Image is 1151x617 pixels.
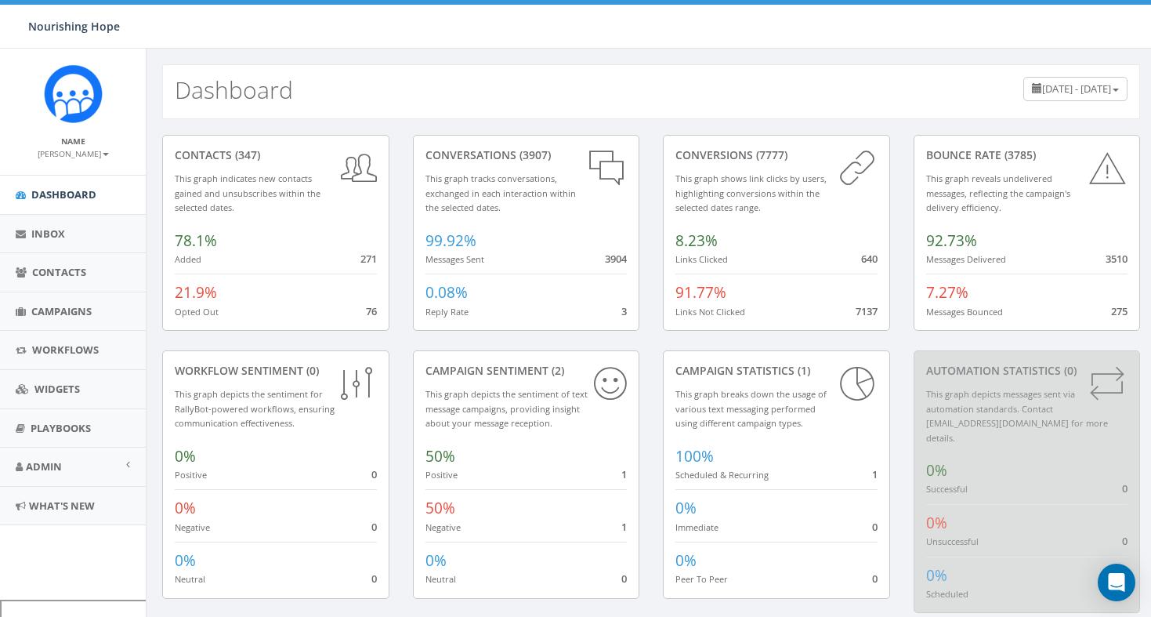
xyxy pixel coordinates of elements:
span: 50% [425,498,455,518]
small: [PERSON_NAME] [38,148,109,159]
div: Bounce Rate [926,147,1128,163]
small: Negative [175,521,210,533]
span: 0% [675,498,697,518]
span: 0% [175,550,196,571]
span: Contacts [32,265,86,279]
span: 0 [1122,481,1127,495]
small: Links Not Clicked [675,306,745,318]
span: Workflows [32,343,99,357]
div: Open Intercom Messenger [1098,564,1135,601]
small: Messages Bounced [926,306,1003,318]
span: 0% [926,513,947,533]
span: 1 [621,467,627,481]
span: 0 [371,572,377,586]
span: 1 [872,467,878,481]
span: 0% [675,550,697,571]
span: 3 [621,304,627,318]
div: contacts [175,147,377,163]
span: Admin [26,459,62,474]
span: (7777) [753,147,787,162]
small: Scheduled [926,588,968,600]
small: This graph tracks conversations, exchanged in each interaction within the selected dates. [425,172,576,213]
span: 0% [926,460,947,481]
img: Rally_Corp_Logo_1.png [44,64,103,123]
span: 78.1% [175,230,217,251]
span: 99.92% [425,230,476,251]
div: conversations [425,147,628,163]
small: Links Clicked [675,253,728,265]
small: Messages Delivered [926,253,1006,265]
span: 271 [360,252,377,266]
div: Workflow Sentiment [175,363,377,379]
span: What's New [29,499,95,513]
small: Peer To Peer [675,573,728,585]
small: Added [175,253,201,265]
span: 100% [675,446,714,466]
small: Reply Rate [425,306,469,318]
div: Automation Statistics [926,363,1128,379]
span: (2) [548,363,564,378]
span: 0 [371,467,377,481]
small: Positive [425,469,458,481]
small: This graph breaks down the usage of various text messaging performed using different campaign types. [675,388,827,429]
span: 275 [1111,304,1127,318]
span: Dashboard [31,187,96,201]
span: 640 [861,252,878,266]
span: (347) [232,147,260,162]
span: 50% [425,446,455,466]
small: Positive [175,469,207,481]
small: This graph depicts the sentiment for RallyBot-powered workflows, ensuring communication effective... [175,388,335,429]
div: Campaign Statistics [675,363,878,379]
span: 7137 [856,304,878,318]
span: 0 [872,572,878,586]
span: (0) [1061,363,1077,378]
small: Neutral [175,573,205,585]
span: [DATE] - [DATE] [1042,82,1111,96]
small: This graph depicts messages sent via automation standards. Contact [EMAIL_ADDRESS][DOMAIN_NAME] f... [926,388,1108,444]
div: conversions [675,147,878,163]
small: This graph depicts the sentiment of text message campaigns, providing insight about your message ... [425,388,588,429]
span: 3904 [605,252,627,266]
span: 0 [371,520,377,534]
span: 7.27% [926,282,968,303]
span: 92.73% [926,230,977,251]
span: 0 [1122,534,1127,548]
span: 8.23% [675,230,718,251]
span: 0% [926,565,947,586]
span: 0 [872,520,878,534]
small: Neutral [425,573,456,585]
span: 76 [366,304,377,318]
span: Campaigns [31,304,92,318]
span: 0 [621,572,627,586]
small: Opted Out [175,306,219,318]
span: Nourishing Hope [28,19,120,34]
span: (3907) [516,147,551,162]
small: Immediate [675,521,718,533]
span: Playbooks [31,421,91,435]
small: Messages Sent [425,253,484,265]
span: Inbox [31,227,65,241]
span: 0% [425,550,447,571]
h2: Dashboard [175,77,293,103]
span: 0.08% [425,282,468,303]
small: This graph shows link clicks by users, highlighting conversions within the selected dates range. [675,172,827,213]
span: (3785) [1001,147,1036,162]
a: [PERSON_NAME] [38,146,109,160]
span: 0% [175,498,196,518]
span: 91.77% [675,282,726,303]
small: Name [61,136,85,147]
span: Widgets [34,382,80,396]
small: Unsuccessful [926,535,979,547]
span: 3510 [1106,252,1127,266]
span: (1) [794,363,810,378]
small: Scheduled & Recurring [675,469,769,481]
small: This graph indicates new contacts gained and unsubscribes within the selected dates. [175,172,320,213]
small: Successful [926,483,968,495]
small: Negative [425,521,461,533]
span: (0) [303,363,319,378]
span: 21.9% [175,282,217,303]
small: This graph reveals undelivered messages, reflecting the campaign's delivery efficiency. [926,172,1070,213]
span: 0% [175,446,196,466]
div: Campaign Sentiment [425,363,628,379]
span: 1 [621,520,627,534]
